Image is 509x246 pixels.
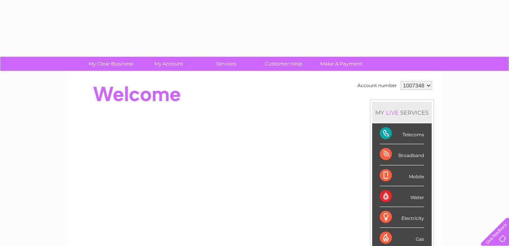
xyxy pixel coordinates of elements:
div: Electricity [380,207,424,228]
div: Water [380,186,424,207]
a: My Clear Business [80,57,142,71]
div: Mobile [380,165,424,186]
div: Telecoms [380,123,424,144]
a: Make A Payment [310,57,373,71]
a: My Account [137,57,200,71]
div: LIVE [384,109,400,116]
div: Broadband [380,144,424,165]
a: Services [195,57,257,71]
td: Account number [356,79,399,92]
a: Customer Help [252,57,315,71]
div: MY SERVICES [372,102,432,123]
